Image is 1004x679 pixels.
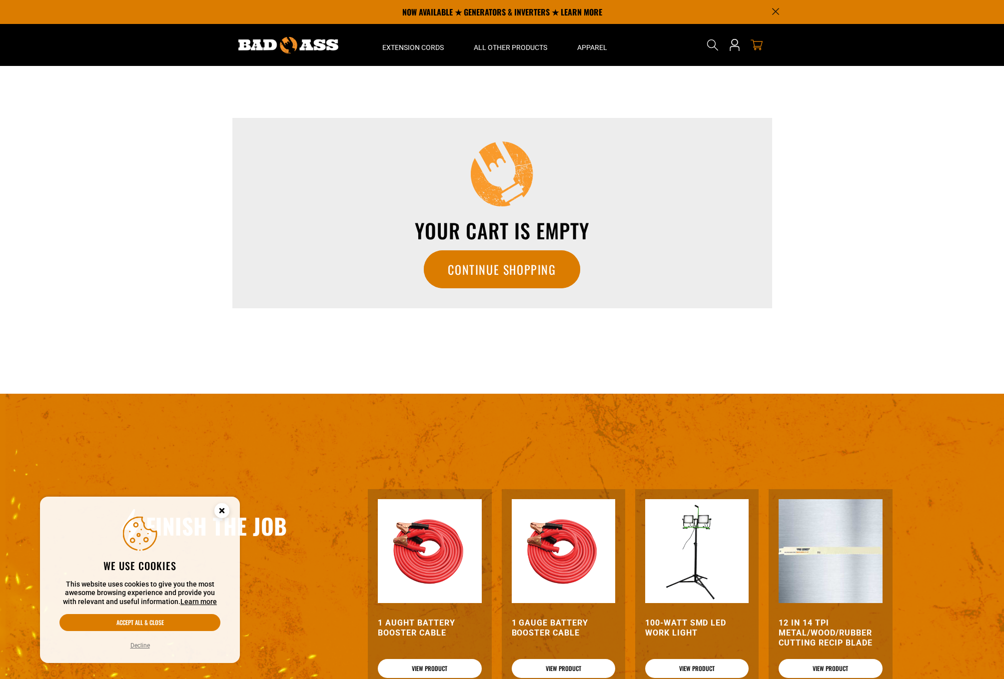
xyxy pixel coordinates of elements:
[474,43,547,52] span: All Other Products
[59,614,220,631] button: Accept all & close
[382,43,444,52] span: Extension Cords
[40,497,240,664] aside: Cookie Consent
[562,24,622,66] summary: Apparel
[127,641,153,651] button: Decline
[238,37,338,53] img: Bad Ass Extension Cords
[512,618,615,638] a: 1 Gauge Battery Booster Cable
[645,499,749,603] img: features
[645,659,749,678] a: View Product
[512,659,615,678] a: View Product
[378,659,481,678] a: View Product
[459,24,562,66] summary: All Other Products
[705,37,721,53] summary: Search
[59,559,220,572] h2: We use cookies
[59,580,220,607] p: This website uses cookies to give you the most awesome browsing experience and provide you with r...
[180,598,217,606] a: Learn more
[424,250,580,288] a: Continue Shopping
[779,659,882,678] a: View Product
[378,618,481,638] a: 1 Aught Battery Booster Cable
[367,24,459,66] summary: Extension Cords
[378,499,481,603] img: features
[577,43,607,52] span: Apparel
[645,618,749,638] a: 100-Watt SMD LED Work Light
[779,499,882,603] img: 12 In 14 TPI Metal/Wood/Rubber Cutting Recip Blade
[259,220,745,240] h3: Your cart is empty
[779,618,882,648] a: 12 In 14 TPI Metal/Wood/Rubber Cutting Recip Blade
[512,499,615,603] img: orange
